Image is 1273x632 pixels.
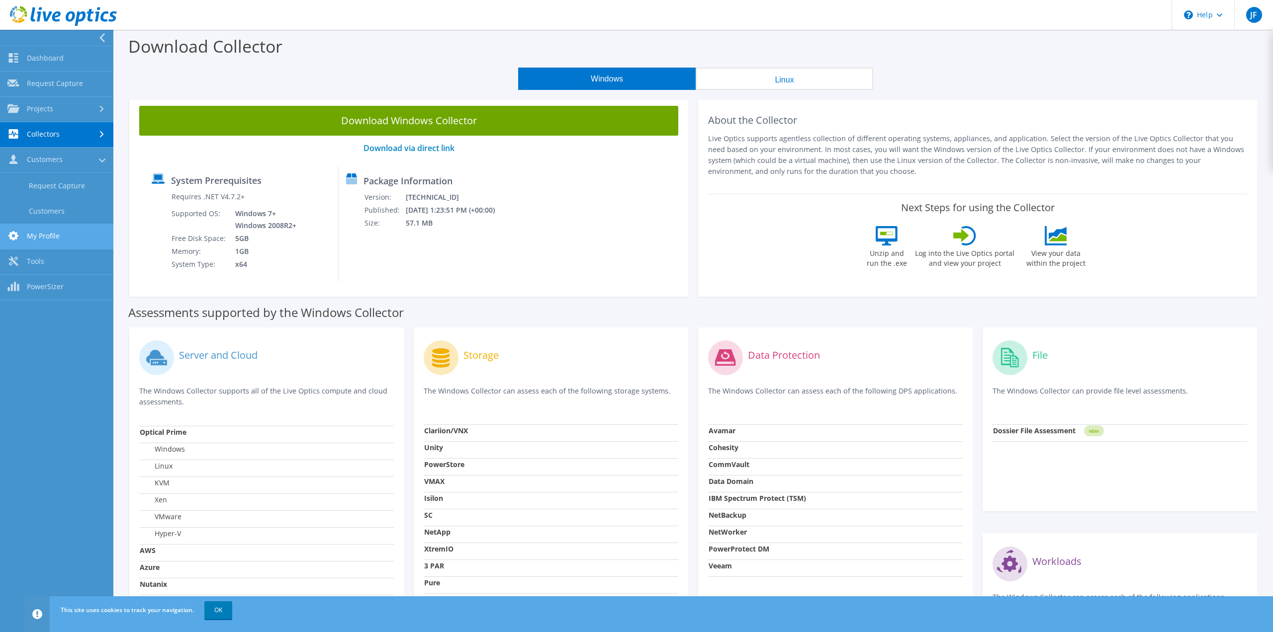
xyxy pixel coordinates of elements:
label: Linux [140,461,173,471]
label: Package Information [364,176,453,186]
label: File [1032,350,1048,360]
p: The Windows Collector supports all of the Live Optics compute and cloud assessments. [139,386,394,407]
label: Data Protection [748,350,820,360]
strong: Cohesity [709,443,738,452]
p: The Windows Collector can assess each of the following DPS applications. [708,386,963,406]
button: Windows [518,68,696,90]
p: Live Optics supports agentless collection of different operating systems, appliances, and applica... [708,133,1247,177]
label: Assessments supported by the Windows Collector [128,308,404,317]
span: JF [1246,7,1262,23]
strong: Optical Prime [140,427,186,437]
strong: PowerStore [424,460,464,469]
strong: CommVault [709,460,749,469]
strong: IBM Spectrum Protect (TSM) [709,493,806,503]
h2: About the Collector [708,114,1247,126]
td: Free Disk Space: [171,232,228,245]
td: Size: [364,217,405,230]
label: Download Collector [128,35,282,58]
td: Version: [364,191,405,204]
td: 57.1 MB [405,217,508,230]
strong: XtremIO [424,544,454,553]
strong: Isilon [424,493,443,503]
a: Download Windows Collector [139,106,678,136]
td: x64 [228,258,298,271]
td: System Type: [171,258,228,271]
strong: Data Domain [709,476,753,486]
strong: Dossier File Assessment [993,426,1076,435]
td: [DATE] 1:23:51 PM (+00:00) [405,204,508,217]
strong: NetBackup [709,510,746,520]
label: Log into the Live Optics portal and view your project [914,245,1015,268]
td: 1GB [228,245,298,258]
p: The Windows Collector can assess each of the following storage systems. [424,386,678,406]
label: View your data within the project [1020,245,1091,268]
span: This site uses cookies to track your navigation. [61,606,194,614]
label: Requires .NET V4.7.2+ [172,192,245,202]
strong: VMAX [424,476,445,486]
p: The Windows Collector can assess each of the following applications. [993,592,1247,612]
label: Workloads [1032,556,1082,566]
label: Next Steps for using the Collector [901,202,1055,214]
strong: NetWorker [709,527,747,537]
strong: Avamar [709,426,735,435]
a: Download via direct link [364,143,455,154]
strong: AWS [140,546,156,555]
strong: Azure [140,562,160,572]
label: Windows [140,444,185,454]
strong: Hitachi [424,595,449,604]
tspan: NEW! [1089,428,1099,434]
td: Memory: [171,245,228,258]
label: Server and Cloud [179,350,258,360]
strong: Unity [424,443,443,452]
label: Storage [463,350,499,360]
label: System Prerequisites [171,175,262,185]
label: VMware [140,512,182,522]
strong: Pure [424,578,440,587]
td: [TECHNICAL_ID] [405,191,508,204]
label: Xen [140,495,167,505]
strong: Veeam [709,561,732,570]
td: Supported OS: [171,207,228,232]
button: Linux [696,68,873,90]
svg: \n [1184,10,1193,19]
label: Unzip and run the .exe [864,245,909,268]
label: KVM [140,478,170,488]
strong: SC [424,510,433,520]
p: The Windows Collector can provide file level assessments. [993,386,1247,406]
strong: PowerProtect DM [709,544,769,553]
strong: Clariion/VNX [424,426,468,435]
td: Windows 7+ Windows 2008R2+ [228,207,298,232]
td: Published: [364,204,405,217]
strong: 3 PAR [424,561,444,570]
td: 5GB [228,232,298,245]
a: OK [204,601,232,619]
strong: NetApp [424,527,451,537]
label: Hyper-V [140,529,181,539]
strong: Nutanix [140,579,167,589]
